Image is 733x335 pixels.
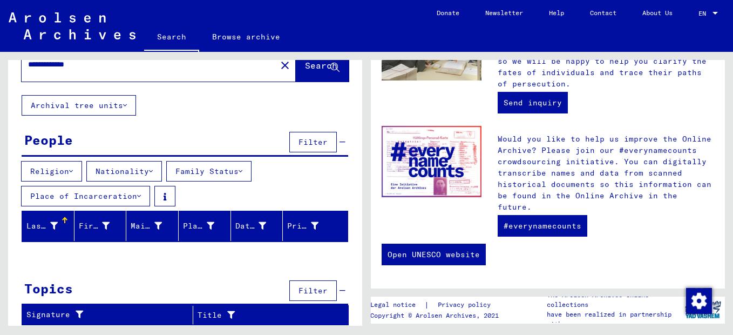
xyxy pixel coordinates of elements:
img: Arolsen_neg.svg [9,12,135,39]
button: Archival tree units [22,95,136,116]
mat-icon: close [279,59,291,72]
a: Send inquiry [498,92,568,113]
p: have been realized in partnership with [547,310,681,329]
button: Place of Incarceration [21,186,150,206]
button: Filter [289,280,337,301]
div: Date of Birth [235,217,283,234]
img: Change consent [686,288,712,314]
button: Family Status [166,161,252,182]
div: Prisoner # [287,217,335,234]
mat-header-cell: Last Name [22,211,74,241]
span: EN [698,10,710,17]
div: Last Name [26,217,74,234]
div: Place of Birth [183,217,230,234]
p: Copyright © Arolsen Archives, 2021 [370,311,504,320]
div: | [370,299,504,311]
p: Would you like to help us improve the Online Archive? Please join our #everynamecounts crowdsourc... [498,133,714,213]
div: People [24,130,73,150]
a: Browse archive [199,24,293,50]
img: yv_logo.png [683,296,723,323]
div: Maiden Name [131,217,178,234]
button: Search [296,48,349,82]
div: Place of Birth [183,220,214,232]
div: Maiden Name [131,220,162,232]
a: Legal notice [370,299,424,311]
div: Last Name [26,220,58,232]
img: enc.jpg [382,126,481,197]
mat-header-cell: Prisoner # [283,211,348,241]
div: Prisoner # [287,220,318,232]
button: Religion [21,161,82,182]
mat-header-cell: Maiden Name [126,211,179,241]
a: Privacy policy [429,299,504,311]
a: Search [144,24,199,52]
button: Clear [274,54,296,76]
span: Filter [298,286,328,296]
div: Date of Birth [235,220,267,232]
div: First Name [79,220,110,232]
div: Title [198,310,322,321]
span: Search [305,60,337,71]
mat-header-cell: First Name [74,211,127,241]
div: First Name [79,217,126,234]
a: Open UNESCO website [382,244,486,265]
div: Signature [26,309,179,320]
mat-header-cell: Date of Birth [231,211,283,241]
button: Nationality [86,161,162,182]
div: Signature [26,306,193,324]
mat-header-cell: Place of Birth [179,211,231,241]
div: Title [198,306,335,324]
div: Topics [24,279,73,298]
p: The Arolsen Archives online collections [547,290,681,310]
a: #everynamecounts [498,215,587,237]
span: Filter [298,137,328,147]
button: Filter [289,132,337,152]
